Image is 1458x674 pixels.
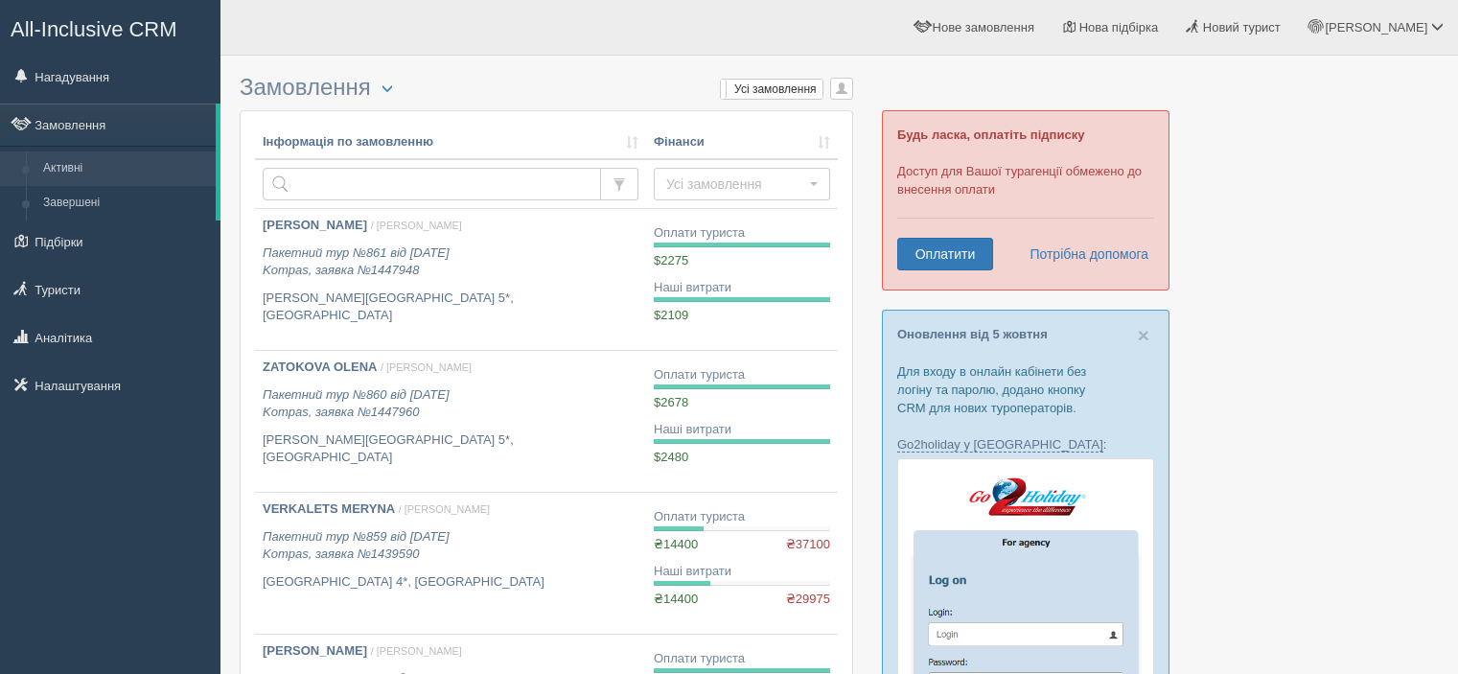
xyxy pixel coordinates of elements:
span: $2480 [654,450,688,464]
button: Усі замовлення [654,168,830,200]
span: / [PERSON_NAME] [371,645,462,657]
span: $2678 [654,395,688,409]
a: Потрібна допомога [1017,238,1149,270]
a: Активні [35,151,216,186]
i: Пакетний тур №860 від [DATE] Kompas, заявка №1447960 [263,387,450,420]
span: × [1138,324,1149,346]
div: Доступ для Вашої турагенції обмежено до внесення оплати [882,110,1169,291]
div: Оплати туриста [654,224,830,243]
b: VERKALETS MERYNA [263,501,395,516]
a: All-Inclusive CRM [1,1,220,54]
div: Оплати туриста [654,366,830,384]
b: ZATOKOVA OLENA [263,360,377,374]
a: Завершені [35,186,216,221]
span: ₴14400 [654,537,698,551]
b: [PERSON_NAME] [263,643,367,658]
p: : [897,435,1154,453]
a: ZATOKOVA OLENA / [PERSON_NAME] Пакетний тур №860 від [DATE]Kompas, заявка №1447960 [PERSON_NAME][... [255,351,646,492]
span: / [PERSON_NAME] [399,503,490,515]
p: [GEOGRAPHIC_DATA] 4*, [GEOGRAPHIC_DATA] [263,573,638,592]
a: Інформація по замовленню [263,133,638,151]
h3: Замовлення [240,75,853,101]
span: ₴37100 [786,536,830,554]
span: $2275 [654,253,688,267]
button: Close [1138,325,1149,345]
b: [PERSON_NAME] [263,218,367,232]
span: ₴14400 [654,592,698,606]
label: Усі замовлення [721,80,822,99]
input: Пошук за номером замовлення, ПІБ або паспортом туриста [263,168,601,200]
span: / [PERSON_NAME] [381,361,472,373]
p: [PERSON_NAME][GEOGRAPHIC_DATA] 5*, [GEOGRAPHIC_DATA] [263,290,638,325]
div: Наші витрати [654,563,830,581]
div: Наші витрати [654,279,830,297]
a: Go2holiday у [GEOGRAPHIC_DATA] [897,437,1103,453]
div: Оплати туриста [654,508,830,526]
span: [PERSON_NAME] [1325,20,1427,35]
div: Наші витрати [654,421,830,439]
span: Новий турист [1203,20,1281,35]
span: Нова підбірка [1079,20,1159,35]
p: [PERSON_NAME][GEOGRAPHIC_DATA] 5*, [GEOGRAPHIC_DATA] [263,431,638,467]
span: ₴29975 [786,591,830,609]
i: Пакетний тур №861 від [DATE] Kompas, заявка №1447948 [263,245,450,278]
span: Нове замовлення [933,20,1034,35]
b: Будь ласка, оплатіть підписку [897,128,1084,142]
span: Усі замовлення [666,174,805,194]
a: [PERSON_NAME] / [PERSON_NAME] Пакетний тур №861 від [DATE]Kompas, заявка №1447948 [PERSON_NAME][G... [255,209,646,350]
a: Фінанси [654,133,830,151]
a: VERKALETS MERYNA / [PERSON_NAME] Пакетний тур №859 від [DATE]Kompas, заявка №1439590 [GEOGRAPHIC_... [255,493,646,634]
p: Для входу в онлайн кабінети без логіну та паролю, додано кнопку CRM для нових туроператорів. [897,362,1154,417]
i: Пакетний тур №859 від [DATE] Kompas, заявка №1439590 [263,529,450,562]
span: All-Inclusive CRM [11,17,177,41]
div: Оплати туриста [654,650,830,668]
span: / [PERSON_NAME] [371,220,462,231]
a: Оновлення від 5 жовтня [897,327,1048,341]
span: $2109 [654,308,688,322]
a: Оплатити [897,238,993,270]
